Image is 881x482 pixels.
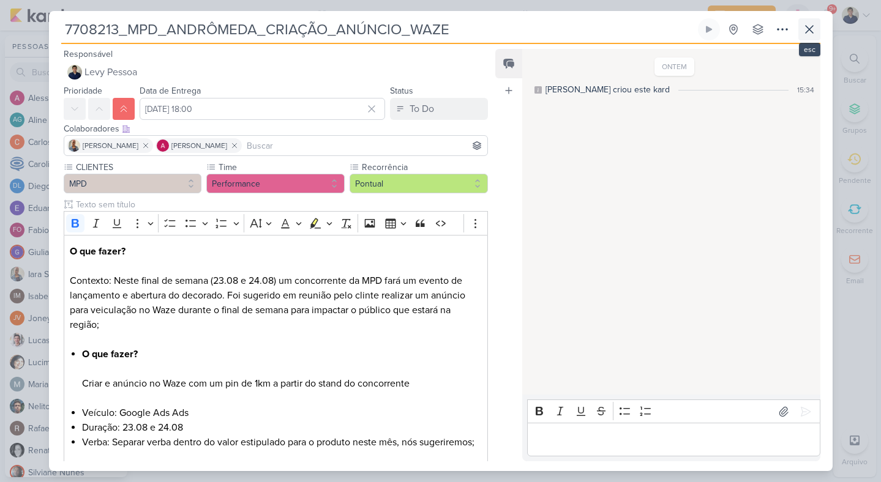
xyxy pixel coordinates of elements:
[527,423,820,456] div: Editor editing area: main
[84,65,137,80] span: Levy Pessoa
[244,138,485,153] input: Buscar
[217,161,345,174] label: Time
[68,139,80,152] img: Iara Santos
[64,86,102,96] label: Prioridade
[67,65,82,80] img: Levy Pessoa
[82,420,481,435] li: Duração: 23.08 e 24.08
[82,348,138,360] strong: O que fazer?
[704,24,714,34] div: Ligar relógio
[82,377,410,390] span: Criar e anúncio no Waze com um pin de 1km a partir do stand do concorrente
[83,140,138,151] span: [PERSON_NAME]
[206,174,345,193] button: Performance
[70,245,126,258] strong: O que fazer?
[799,43,820,56] div: esc
[390,86,413,96] label: Status
[140,86,201,96] label: Data de Entrega
[64,211,489,235] div: Editor toolbar
[82,406,481,420] li: Veículo: Google Ads Ads
[527,399,820,423] div: Editor toolbar
[140,98,386,120] input: Select a date
[171,140,227,151] span: [PERSON_NAME]
[61,18,695,40] input: Kard Sem Título
[70,244,481,332] p: Contexto: Neste final de semana (23.08 e 24.08) um concorrente da MPD fará um evento de lançament...
[64,122,489,135] div: Colaboradores
[350,174,488,193] button: Pontual
[545,83,670,96] div: [PERSON_NAME] criou este kard
[75,161,202,174] label: CLIENTES
[797,84,814,95] div: 15:34
[73,198,489,211] input: Texto sem título
[410,102,434,116] div: To Do
[64,49,113,59] label: Responsável
[64,61,489,83] button: Levy Pessoa
[157,139,169,152] img: Alessandra Gomes
[64,174,202,193] button: MPD
[390,98,488,120] button: To Do
[82,435,481,450] li: Verba: Separar verba dentro do valor estipulado para o produto neste mês, nós sugeriremos;
[361,161,488,174] label: Recorrência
